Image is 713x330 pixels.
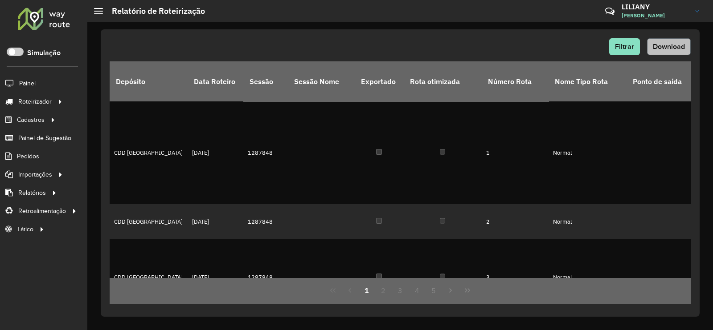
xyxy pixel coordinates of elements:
button: 2 [375,282,392,299]
span: Filtrar [615,43,634,50]
span: [PERSON_NAME] [622,12,688,20]
td: Normal [549,204,627,239]
button: Last Page [459,282,476,299]
td: CDD [GEOGRAPHIC_DATA] [110,101,188,204]
td: 1287848 [243,239,288,316]
th: Depósito [110,61,188,101]
button: Filtrar [609,38,640,55]
button: Next Page [442,282,459,299]
span: Download [653,43,685,50]
th: Exportado [355,61,404,101]
td: CDD [GEOGRAPHIC_DATA] [110,204,188,239]
span: Retroalimentação [18,206,66,216]
td: 1287848 [243,101,288,204]
span: Tático [17,225,33,234]
th: Rota otimizada [404,61,482,101]
td: Normal [549,239,627,316]
th: Sessão [243,61,288,101]
button: 5 [426,282,443,299]
a: Contato Rápido [600,2,619,21]
th: Sessão Nome [288,61,355,101]
span: Pedidos [17,152,39,161]
th: Ponto de saída [627,61,705,101]
button: Download [647,38,691,55]
td: Normal [549,101,627,204]
span: Relatórios [18,188,46,197]
button: 1 [358,282,375,299]
span: Roteirizador [18,97,52,106]
td: [DATE] [188,101,243,204]
button: 3 [392,282,409,299]
label: Simulação [27,48,61,58]
th: Número Rota [482,61,549,101]
td: 2 [482,204,549,239]
td: [DATE] [188,204,243,239]
th: Nome Tipo Rota [549,61,627,101]
button: 4 [409,282,426,299]
td: CDD [GEOGRAPHIC_DATA] [110,239,188,316]
td: [DATE] [188,239,243,316]
td: 1287848 [243,204,288,239]
td: 3 [482,239,549,316]
span: Painel [19,79,36,88]
th: Data Roteiro [188,61,243,101]
td: 1 [482,101,549,204]
h2: Relatório de Roteirização [103,6,205,16]
h3: LILIANY [622,3,688,11]
span: Cadastros [17,115,45,125]
span: Painel de Sugestão [18,133,71,143]
span: Importações [18,170,52,179]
